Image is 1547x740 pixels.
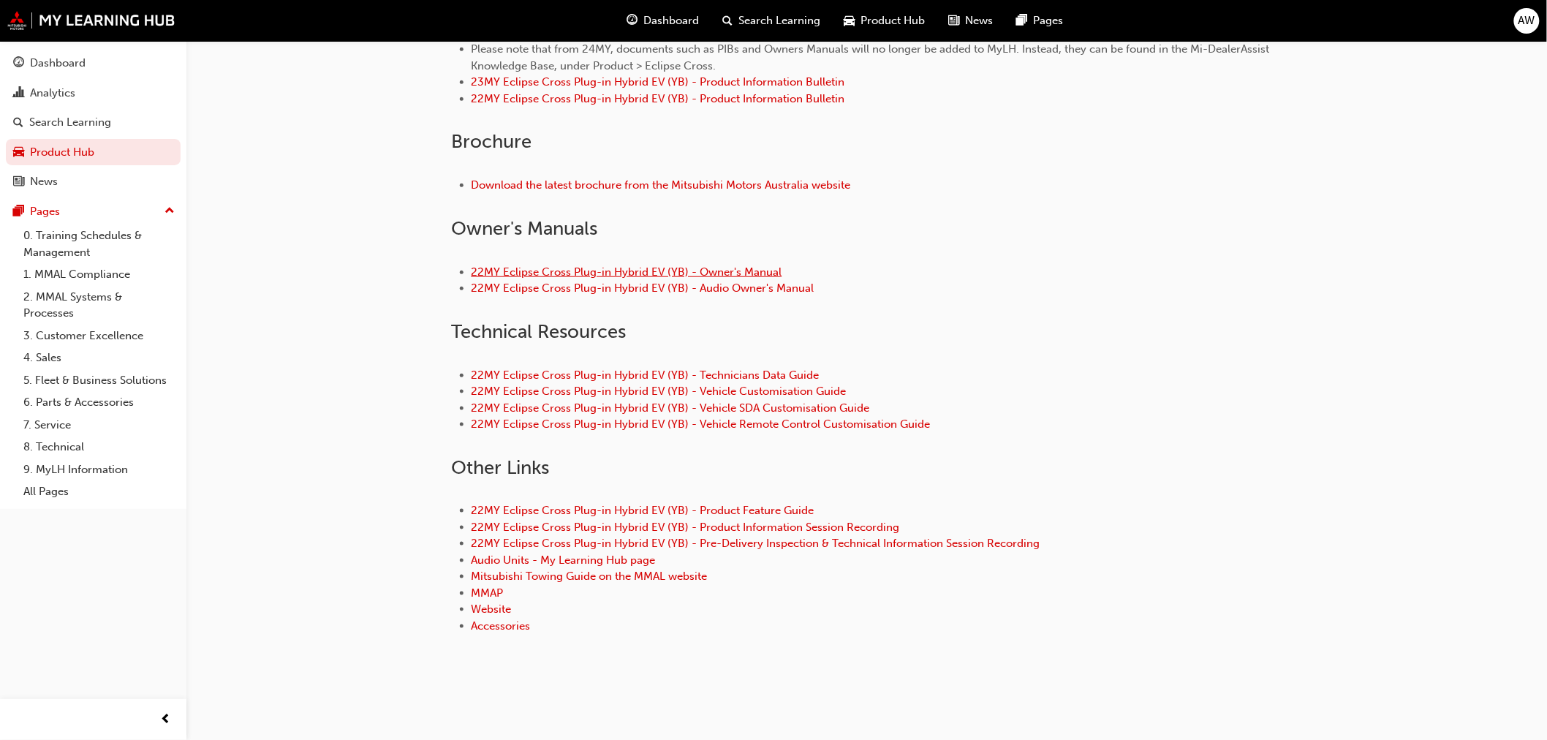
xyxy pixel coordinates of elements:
[452,217,1282,241] h2: Owner ' s Manuals
[18,369,181,392] a: 5. Fleet & Business Solutions
[6,139,181,166] a: Product Hub
[472,619,531,633] a: Accessories
[6,109,181,136] a: Search Learning
[13,116,23,129] span: search-icon
[1518,12,1535,29] span: AW
[164,202,175,221] span: up-icon
[18,224,181,263] a: 0. Training Schedules & Management
[472,603,512,616] a: Website
[472,178,851,192] a: Download the latest brochure from the Mitsubishi Motors Australia website
[6,198,181,225] button: Pages
[1514,8,1540,34] button: AW
[161,711,172,729] span: prev-icon
[6,47,181,198] button: DashboardAnalyticsSearch LearningProduct HubNews
[472,504,814,517] a: 22MY Eclipse Cross Plug-in Hybrid EV (YB) - Product Feature Guide
[643,12,699,29] span: Dashboard
[472,418,931,431] a: 22MY Eclipse Cross Plug-in Hybrid EV (YB) - Vehicle Remote Control Customisation Guide
[472,92,845,105] a: 22MY Eclipse Cross Plug-in Hybrid EV (YB) - Product Information Bulletin
[29,114,111,131] div: Search Learning
[627,12,638,30] span: guage-icon
[6,50,181,77] a: Dashboard
[18,458,181,481] a: 9. MyLH Information
[711,6,832,36] a: search-iconSearch Learning
[13,175,24,189] span: news-icon
[965,12,993,29] span: News
[6,80,181,107] a: Analytics
[1033,12,1063,29] span: Pages
[452,130,1282,154] h2: Brochure
[472,282,814,295] a: 22MY Eclipse Cross Plug-in Hybrid EV (YB) - Audio Owner's Manual
[832,6,937,36] a: car-iconProduct Hub
[722,12,733,30] span: search-icon
[13,205,24,219] span: pages-icon
[861,12,925,29] span: Product Hub
[30,85,75,102] div: Analytics
[1016,12,1027,30] span: pages-icon
[738,12,820,29] span: Search Learning
[1005,6,1075,36] a: pages-iconPages
[13,146,24,159] span: car-icon
[937,6,1005,36] a: news-iconNews
[948,12,959,30] span: news-icon
[18,325,181,347] a: 3. Customer Excellence
[452,456,1282,480] h2: Other Links
[13,87,24,100] span: chart-icon
[30,173,58,190] div: News
[472,537,1040,550] a: 22MY Eclipse Cross Plug-in Hybrid EV (YB) - Pre-Delivery Inspection & Technical Information Sessi...
[472,554,656,567] a: Audio Units - My Learning Hub page
[472,401,870,415] a: 22MY Eclipse Cross Plug-in Hybrid EV (YB) - Vehicle SDA Customisation Guide
[18,286,181,325] a: 2. MMAL Systems & Processes
[472,570,708,583] a: Mitsubishi Towing Guide on the MMAL website
[472,521,900,534] a: 22MY Eclipse Cross Plug-in Hybrid EV (YB) - Product Information Session Recording
[30,55,86,72] div: Dashboard
[18,436,181,458] a: 8. Technical
[452,320,1282,344] h2: Technical Resources
[18,480,181,503] a: All Pages
[18,263,181,286] a: 1. MMAL Compliance
[472,75,845,88] a: 23MY Eclipse Cross Plug-in Hybrid EV (YB) - Product Information Bulletin
[472,42,1270,72] span: Please note that from 24MY, documents such as PIBs and Owners Manuals will no longer be added to ...
[30,203,60,220] div: Pages
[7,11,175,30] img: mmal
[18,391,181,414] a: 6. Parts & Accessories
[472,586,504,600] a: MMAP
[18,414,181,437] a: 7. Service
[18,347,181,369] a: 4. Sales
[472,385,847,398] a: 22MY Eclipse Cross Plug-in Hybrid EV (YB) - Vehicle Customisation Guide
[472,369,820,382] a: 22MY Eclipse Cross Plug-in Hybrid EV (YB) - Technicians Data Guide
[615,6,711,36] a: guage-iconDashboard
[13,57,24,70] span: guage-icon
[472,265,782,279] a: 22MY Eclipse Cross Plug-in Hybrid EV (YB) - Owner's Manual
[844,12,855,30] span: car-icon
[6,168,181,195] a: News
